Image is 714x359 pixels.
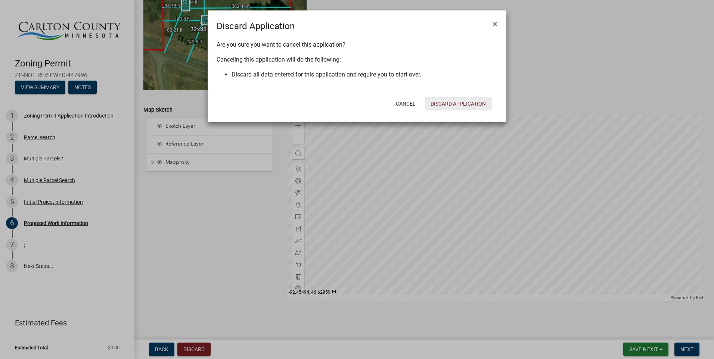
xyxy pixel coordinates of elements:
[217,55,497,64] p: Canceling this application will do the following:
[493,19,497,29] span: ×
[217,40,497,49] p: Are you sure you want to cancel this application?
[390,97,422,110] button: Cancel
[232,70,497,79] li: Discard all data entered for this application and require you to start over.
[425,97,492,110] button: Discard Application
[487,13,503,34] button: Close
[217,19,295,33] h4: Discard Application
